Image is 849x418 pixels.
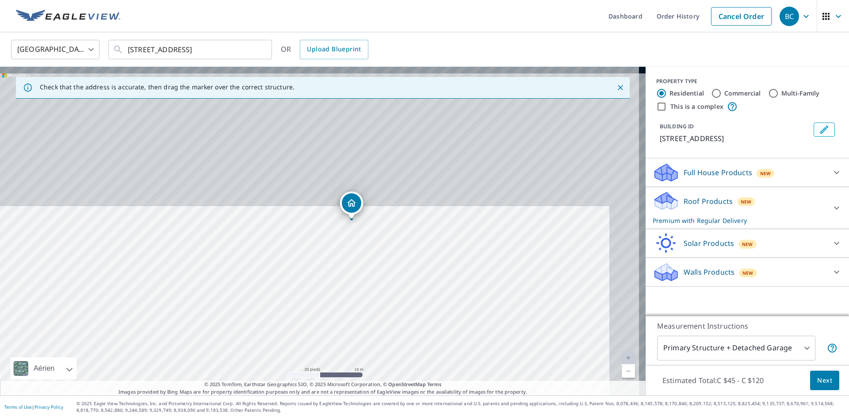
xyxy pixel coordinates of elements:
div: Full House ProductsNew [653,162,842,183]
div: Roof ProductsNewPremium with Regular Delivery [653,191,842,225]
p: [STREET_ADDRESS] [660,133,810,144]
div: Dropped pin, building 1, Residential property, 3918 QUEEN RAWDON QC J0K1S0 [340,192,363,219]
span: Your report will include the primary structure and a detached garage if one exists. [827,343,838,353]
div: OR [281,40,368,59]
div: Aérien [31,357,57,380]
span: New [741,198,752,205]
p: Walls Products [684,267,734,277]
div: Aérien [11,357,76,380]
a: Terms [427,381,442,387]
a: Niveau actuel 20, Effectuer un zoom avant Désactivé [622,351,635,364]
div: Primary Structure + Detached Garage [657,336,815,360]
label: Multi-Family [781,89,820,98]
div: Solar ProductsNew [653,233,842,254]
label: Residential [669,89,704,98]
p: Solar Products [684,238,734,249]
p: © 2025 Eagle View Technologies, Inc. and Pictometry International Corp. All Rights Reserved. Repo... [76,400,845,414]
div: Walls ProductsNew [653,261,842,283]
p: Check that the address is accurate, then drag the marker over the correct structure. [40,83,294,91]
p: BUILDING ID [660,123,694,130]
div: PROPERTY TYPE [656,77,838,85]
a: Privacy Policy [34,404,63,410]
a: Cancel Order [711,7,772,26]
span: New [760,170,771,177]
p: Estimated Total: C $45 - C $120 [655,371,771,390]
label: This is a complex [670,102,723,111]
button: Edit building 1 [814,123,835,137]
div: BC [780,7,799,26]
button: Close [615,82,626,93]
span: Upload Blueprint [307,44,361,55]
span: New [742,241,753,248]
a: Terms of Use [4,404,32,410]
span: New [742,269,753,276]
a: OpenStreetMap [388,381,425,387]
a: Upload Blueprint [300,40,368,59]
p: Measurement Instructions [657,321,838,331]
div: [GEOGRAPHIC_DATA] [11,37,99,62]
input: Search by address or latitude-longitude [128,37,254,62]
p: Full House Products [684,167,752,178]
img: EV Logo [16,10,120,23]
p: | [4,404,63,410]
p: Premium with Regular Delivery [653,216,826,225]
a: Niveau actuel 20, Effectuer un zoom arrière [622,364,635,378]
button: Next [810,371,839,391]
label: Commercial [724,89,761,98]
p: Roof Products [684,196,733,207]
span: © 2025 TomTom, Earthstar Geographics SIO, © 2025 Microsoft Corporation, © [204,381,442,388]
span: Next [817,375,832,386]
